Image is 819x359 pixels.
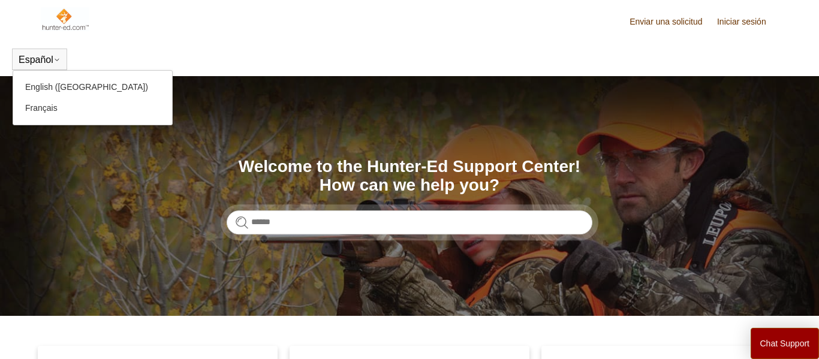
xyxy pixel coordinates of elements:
h1: Welcome to the Hunter-Ed Support Center! How can we help you? [227,158,592,195]
a: Iniciar sesión [717,16,778,28]
a: Français [13,98,172,119]
input: Buscar [227,210,592,234]
a: Enviar una solicitud [630,16,714,28]
img: Página principal del Centro de ayuda de Hunter-ED [41,7,89,31]
a: English ([GEOGRAPHIC_DATA]) [13,77,172,98]
button: Español [19,55,61,65]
